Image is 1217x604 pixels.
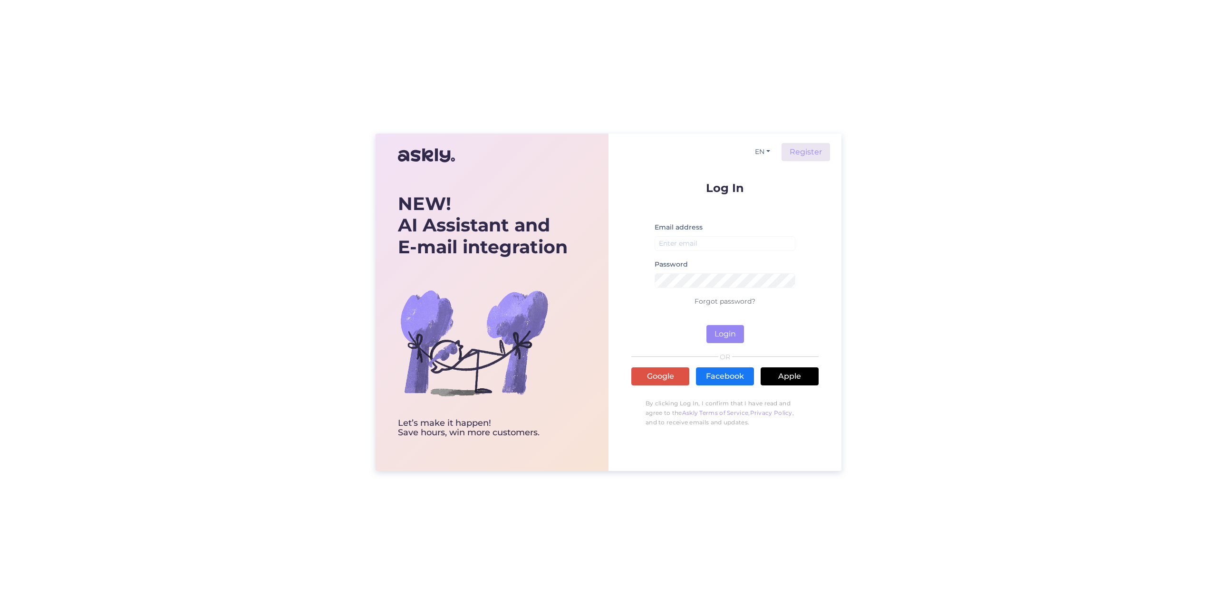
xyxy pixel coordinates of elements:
a: Register [782,143,830,161]
p: By clicking Log In, I confirm that I have read and agree to the , , and to receive emails and upd... [631,394,819,432]
a: Apple [761,367,819,385]
button: EN [751,145,774,159]
button: Login [706,325,744,343]
a: Askly Terms of Service [682,409,749,416]
a: Forgot password? [695,297,755,306]
a: Facebook [696,367,754,385]
p: Log In [631,182,819,194]
a: Privacy Policy [750,409,792,416]
label: Email address [655,222,703,232]
a: Google [631,367,689,385]
span: OR [718,354,732,360]
b: NEW! [398,192,451,215]
img: bg-askly [398,267,550,419]
div: AI Assistant and E-mail integration [398,193,568,258]
img: Askly [398,144,455,167]
div: Let’s make it happen! Save hours, win more customers. [398,419,568,438]
input: Enter email [655,236,795,251]
label: Password [655,259,688,269]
